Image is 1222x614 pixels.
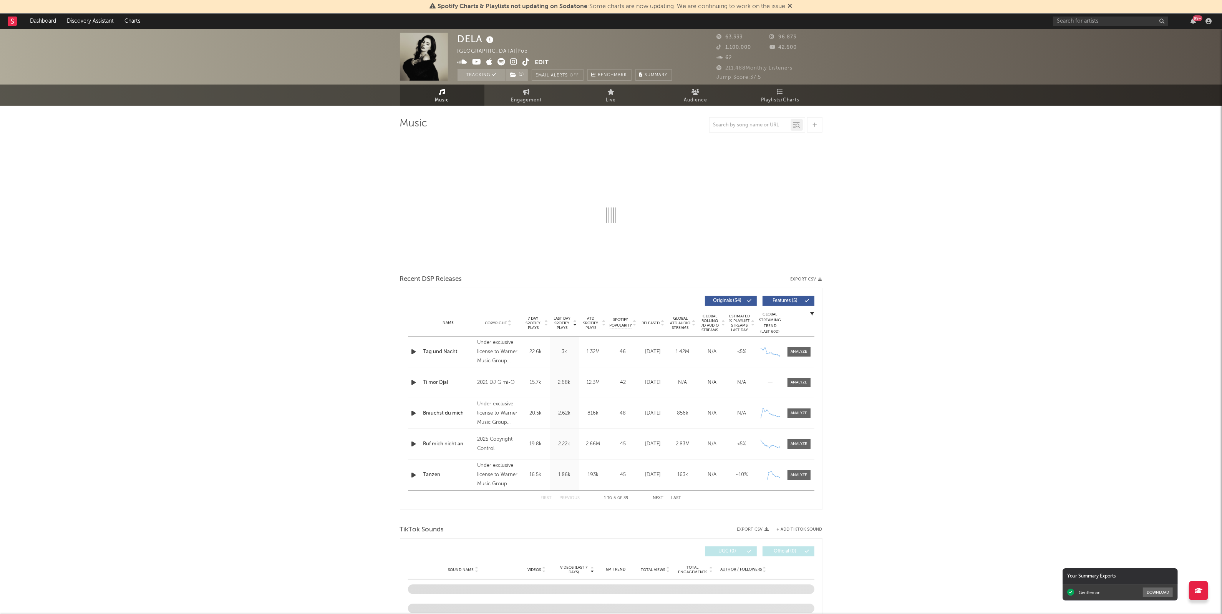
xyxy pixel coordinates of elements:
div: Under exclusive license to Warner Music Group Germany Holding GmbH,, © 2025 DELA [477,338,519,366]
a: Music [400,85,484,106]
span: Author / Followers [720,567,762,572]
div: N/A [700,348,725,356]
a: Engagement [484,85,569,106]
div: 16.5k [523,471,548,479]
div: <5% [729,348,755,356]
span: Total Views [641,568,665,572]
span: 7 Day Spotify Plays [523,316,544,330]
span: 62 [717,55,732,60]
div: <5% [729,440,755,448]
span: 42.600 [769,45,797,50]
input: Search for artists [1053,17,1168,26]
button: First [541,496,552,500]
div: [DATE] [640,471,666,479]
div: [DATE] [640,440,666,448]
div: 22.6k [523,348,548,356]
a: Charts [119,13,146,29]
div: 1.86k [552,471,577,479]
button: Tracking [458,69,506,81]
div: Under exclusive license to Warner Music Group Germany Holding GmbH,, © 2025 DELA [477,461,519,489]
a: Tanzen [423,471,474,479]
button: UGC(0) [705,546,757,556]
span: ( 1 ) [506,69,528,81]
div: [DATE] [640,379,666,387]
div: N/A [729,379,755,387]
div: 163k [670,471,696,479]
div: 45 [610,471,637,479]
div: N/A [670,379,696,387]
span: Playlists/Charts [761,96,799,105]
a: Benchmark [587,69,632,81]
button: Download [1143,587,1173,597]
span: Global ATD Audio Streams [670,316,691,330]
div: 1.32M [581,348,606,356]
div: Gentleman [1079,590,1101,595]
button: 99+ [1190,18,1196,24]
span: ATD Spotify Plays [581,316,601,330]
span: Engagement [511,96,542,105]
div: 1.42M [670,348,696,356]
div: 2.22k [552,440,577,448]
div: 2.68k [552,379,577,387]
input: Search by song name or URL [710,122,791,128]
span: : Some charts are now updating. We are continuing to work on the issue [438,3,786,10]
div: 42 [610,379,637,387]
span: Originals ( 34 ) [710,299,745,303]
button: + Add TikTok Sound [777,528,822,532]
div: 48 [610,410,637,417]
div: Ruf mich nicht an [423,440,474,448]
span: Spotify Charts & Playlists not updating on Sodatone [438,3,588,10]
button: Official(0) [763,546,814,556]
a: Brauchst du mich [423,410,474,417]
div: ~ 10 % [729,471,755,479]
div: 15.7k [523,379,548,387]
button: Previous [560,496,580,500]
span: Last Day Spotify Plays [552,316,572,330]
div: 99 + [1193,15,1202,21]
span: Audience [684,96,707,105]
button: (1) [506,69,528,81]
a: Tag und Nacht [423,348,474,356]
div: Ti mor Djal [423,379,474,387]
div: N/A [700,471,725,479]
span: Videos [528,568,541,572]
button: Next [653,496,664,500]
span: Total Engagements [677,565,708,574]
div: 46 [610,348,637,356]
span: Features ( 5 ) [768,299,803,303]
a: Audience [653,85,738,106]
div: DELA [458,33,496,45]
a: Playlists/Charts [738,85,822,106]
em: Off [570,73,579,78]
button: Export CSV [737,527,769,532]
div: 1 5 39 [595,494,638,503]
span: TikTok Sounds [400,525,444,534]
div: [DATE] [640,410,666,417]
span: Music [435,96,449,105]
button: Features(5) [763,296,814,306]
span: 211.488 Monthly Listeners [717,66,793,71]
span: UGC ( 0 ) [710,549,745,554]
a: Discovery Assistant [61,13,119,29]
button: Last [672,496,681,500]
span: Sound Name [448,568,474,572]
div: 2.66M [581,440,606,448]
div: N/A [700,410,725,417]
div: [GEOGRAPHIC_DATA] | Pop [458,47,537,56]
span: to [608,496,612,500]
div: 856k [670,410,696,417]
span: Spotify Popularity [609,317,632,329]
span: Benchmark [598,71,627,80]
div: 19.8k [523,440,548,448]
div: 2.62k [552,410,577,417]
div: 20.5k [523,410,548,417]
span: Copyright [485,321,507,325]
span: Global Rolling 7D Audio Streams [700,314,721,332]
div: 2021 DJ Gimi-O [477,378,519,387]
div: 6M Trend [598,567,633,573]
button: Originals(34) [705,296,757,306]
span: Videos (last 7 days) [558,565,589,574]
